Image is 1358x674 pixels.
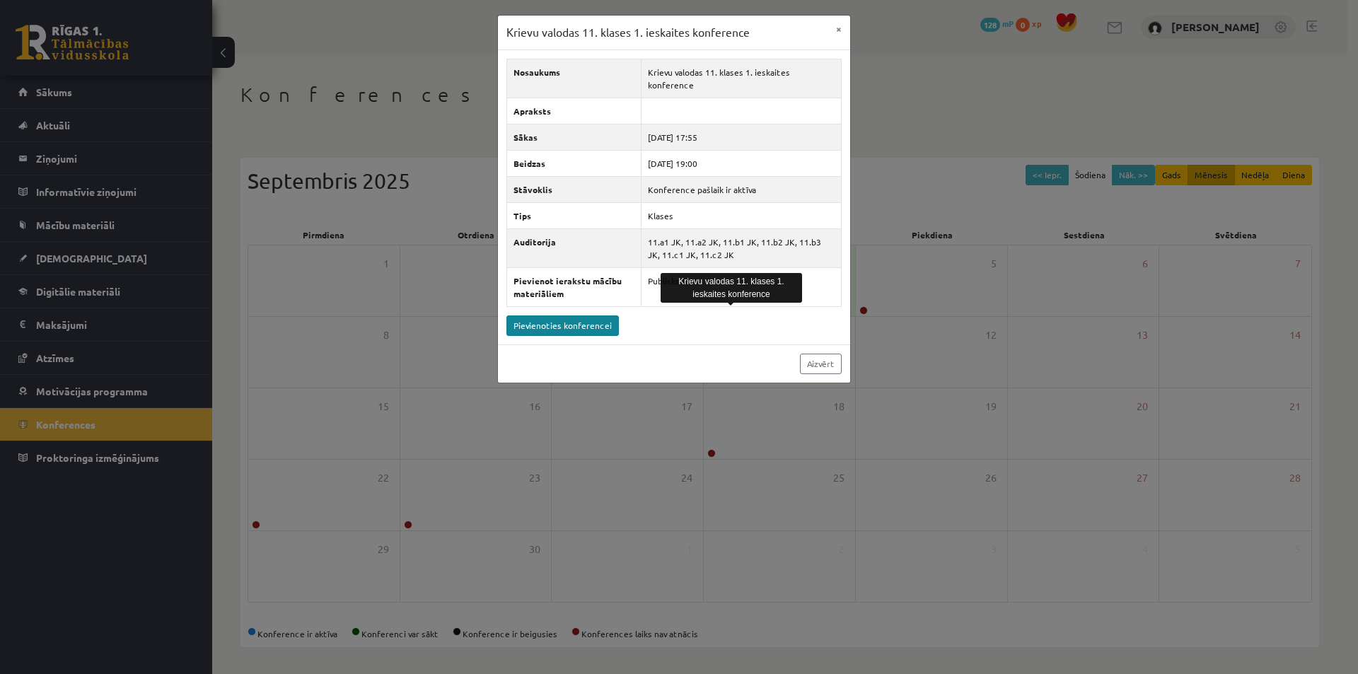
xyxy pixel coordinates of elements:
td: Krievu valodas 11. klases 1. ieskaites konference [642,59,841,98]
td: [DATE] 17:55 [642,124,841,150]
th: Auditorija [506,228,642,267]
h3: Krievu valodas 11. klases 1. ieskaites konference [506,24,750,41]
button: × [828,16,850,42]
td: Klases [642,202,841,228]
td: [DATE] 19:00 [642,150,841,176]
td: 11.a1 JK, 11.a2 JK, 11.b1 JK, 11.b2 JK, 11.b3 JK, 11.c1 JK, 11.c2 JK [642,228,841,267]
div: Krievu valodas 11. klases 1. ieskaites konference [661,273,802,303]
th: Apraksts [506,98,642,124]
th: Nosaukums [506,59,642,98]
th: Sākas [506,124,642,150]
th: Stāvoklis [506,176,642,202]
a: Aizvērt [800,354,842,374]
th: Tips [506,202,642,228]
td: Konference pašlaik ir aktīva [642,176,841,202]
th: Pievienot ierakstu mācību materiāliem [506,267,642,306]
td: Publisks [642,267,841,306]
a: Pievienoties konferencei [506,315,619,336]
th: Beidzas [506,150,642,176]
